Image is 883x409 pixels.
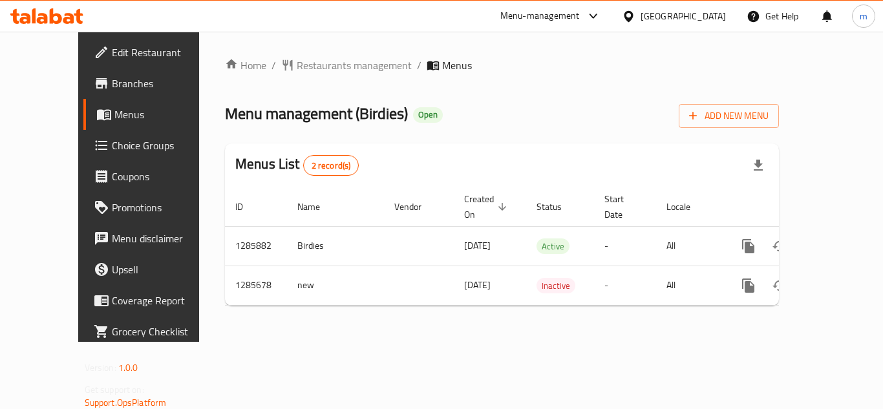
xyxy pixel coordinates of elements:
td: - [594,226,656,266]
div: [GEOGRAPHIC_DATA] [641,9,726,23]
td: All [656,226,723,266]
span: Upsell [112,262,215,277]
span: Open [413,109,443,120]
span: Coverage Report [112,293,215,308]
a: Restaurants management [281,58,412,73]
a: Upsell [83,254,226,285]
td: new [287,266,384,305]
a: Coupons [83,161,226,192]
h2: Menus List [235,154,359,176]
li: / [271,58,276,73]
span: Version: [85,359,116,376]
span: m [860,9,867,23]
td: 1285678 [225,266,287,305]
span: Choice Groups [112,138,215,153]
span: Start Date [604,191,641,222]
a: Edit Restaurant [83,37,226,68]
span: ID [235,199,260,215]
span: Menus [442,58,472,73]
span: Menu management ( Birdies ) [225,99,408,128]
button: more [733,231,764,262]
span: Promotions [112,200,215,215]
div: Export file [743,150,774,181]
span: Coupons [112,169,215,184]
td: - [594,266,656,305]
a: Home [225,58,266,73]
span: [DATE] [464,277,491,293]
a: Branches [83,68,226,99]
span: Menus [114,107,215,122]
button: more [733,270,764,301]
button: Change Status [764,231,795,262]
span: Vendor [394,199,438,215]
button: Add New Menu [679,104,779,128]
button: Change Status [764,270,795,301]
span: Add New Menu [689,108,769,124]
div: Menu-management [500,8,580,24]
a: Grocery Checklist [83,316,226,347]
a: Menus [83,99,226,130]
a: Menu disclaimer [83,223,226,254]
td: Birdies [287,226,384,266]
nav: breadcrumb [225,58,779,73]
span: Inactive [537,278,575,293]
td: All [656,266,723,305]
div: Open [413,107,443,123]
span: Get support on: [85,381,144,398]
span: Active [537,239,569,254]
li: / [417,58,421,73]
span: Created On [464,191,511,222]
div: Inactive [537,278,575,293]
span: Restaurants management [297,58,412,73]
a: Coverage Report [83,285,226,316]
span: Edit Restaurant [112,45,215,60]
th: Actions [723,187,867,227]
a: Choice Groups [83,130,226,161]
span: Status [537,199,579,215]
div: Total records count [303,155,359,176]
span: Name [297,199,337,215]
span: 2 record(s) [304,160,359,172]
span: Grocery Checklist [112,324,215,339]
td: 1285882 [225,226,287,266]
span: 1.0.0 [118,359,138,376]
table: enhanced table [225,187,867,306]
div: Active [537,238,569,254]
span: Locale [666,199,707,215]
span: Menu disclaimer [112,231,215,246]
a: Promotions [83,192,226,223]
span: Branches [112,76,215,91]
span: [DATE] [464,237,491,254]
